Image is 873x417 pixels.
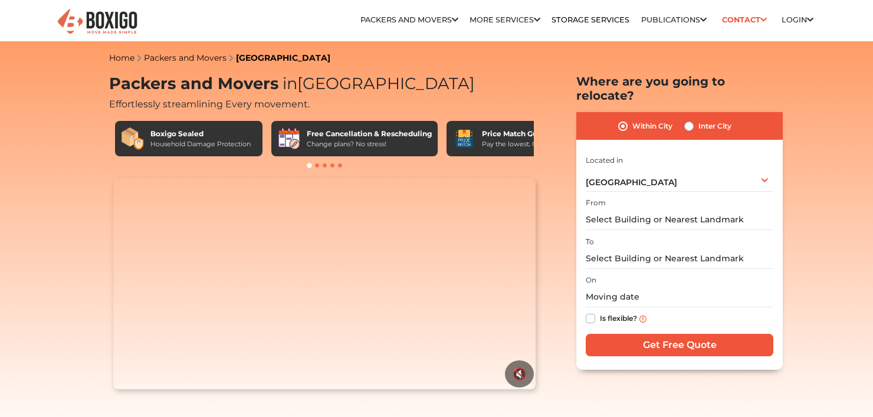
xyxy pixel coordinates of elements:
[236,52,330,63] a: [GEOGRAPHIC_DATA]
[586,237,594,247] label: To
[150,129,251,139] div: Boxigo Sealed
[718,11,770,29] a: Contact
[482,129,572,139] div: Price Match Guarantee
[782,15,813,24] a: Login
[277,127,301,150] img: Free Cancellation & Rescheduling
[283,74,297,93] span: in
[586,155,623,166] label: Located in
[586,287,773,307] input: Moving date
[56,8,139,37] img: Boxigo
[307,129,432,139] div: Free Cancellation & Rescheduling
[632,119,672,133] label: Within City
[307,139,432,149] div: Change plans? No stress!
[470,15,540,24] a: More services
[586,209,773,230] input: Select Building or Nearest Landmark
[452,127,476,150] img: Price Match Guarantee
[150,139,251,149] div: Household Damage Protection
[278,74,475,93] span: [GEOGRAPHIC_DATA]
[698,119,731,133] label: Inter City
[586,248,773,269] input: Select Building or Nearest Landmark
[586,275,596,285] label: On
[505,360,534,388] button: 🔇
[552,15,629,24] a: Storage Services
[586,334,773,356] input: Get Free Quote
[109,52,134,63] a: Home
[113,178,535,389] video: Your browser does not support the video tag.
[360,15,458,24] a: Packers and Movers
[586,177,677,188] span: [GEOGRAPHIC_DATA]
[121,127,145,150] img: Boxigo Sealed
[576,74,783,103] h2: Where are you going to relocate?
[144,52,227,63] a: Packers and Movers
[641,15,707,24] a: Publications
[600,311,637,324] label: Is flexible?
[586,198,606,208] label: From
[109,74,540,94] h1: Packers and Movers
[639,316,646,323] img: info
[482,139,572,149] div: Pay the lowest. Guaranteed!
[109,98,310,110] span: Effortlessly streamlining Every movement.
